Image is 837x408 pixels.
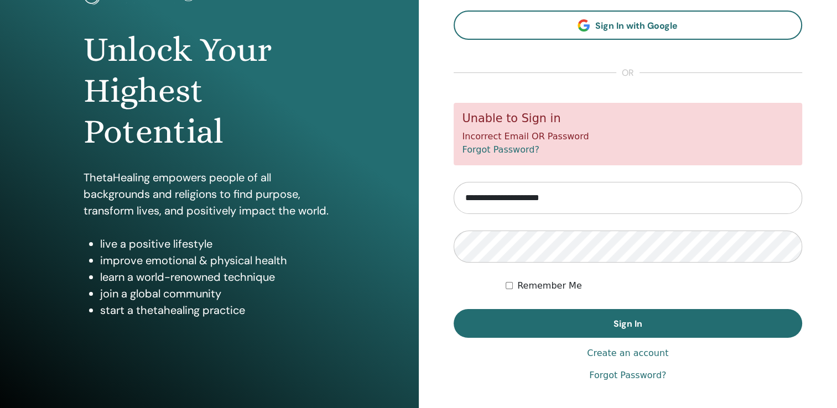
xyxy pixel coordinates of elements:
[100,252,335,269] li: improve emotional & physical health
[589,369,666,382] a: Forgot Password?
[587,347,668,360] a: Create an account
[506,279,802,292] div: Keep me authenticated indefinitely or until I manually logout
[595,20,678,32] span: Sign In with Google
[100,285,335,302] li: join a global community
[454,103,803,165] div: Incorrect Email OR Password
[462,112,794,125] h5: Unable to Sign in
[84,29,335,153] h1: Unlock Your Highest Potential
[454,309,803,338] button: Sign In
[517,279,582,292] label: Remember Me
[614,318,642,329] span: Sign In
[100,269,335,285] li: learn a world-renowned technique
[616,66,640,80] span: or
[100,236,335,252] li: live a positive lifestyle
[454,11,803,40] a: Sign In with Google
[100,302,335,318] li: start a thetahealing practice
[462,144,539,155] a: Forgot Password?
[84,169,335,219] p: ThetaHealing empowers people of all backgrounds and religions to find purpose, transform lives, a...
